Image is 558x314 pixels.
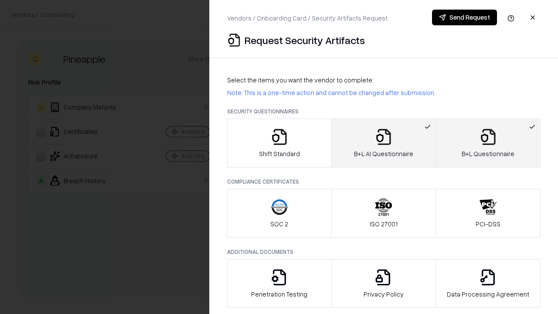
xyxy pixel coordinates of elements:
button: PCI-DSS [436,189,541,238]
button: ISO 27001 [331,189,436,238]
button: Shift Standard [227,119,332,167]
p: PCI-DSS [476,219,500,229]
p: Data Processing Agreement [447,290,529,299]
p: Additional Documents [227,248,541,256]
p: Privacy Policy [364,290,404,299]
p: Request Security Artifacts [245,33,365,47]
button: SOC 2 [227,189,332,238]
p: Shift Standard [259,149,300,158]
p: Penetration Testing [251,290,307,299]
p: Select the items you want the vendor to complete: [227,75,541,85]
button: Penetration Testing [227,259,332,308]
button: Send Request [432,10,497,25]
button: B+L Questionnaire [436,119,541,167]
button: B+L AI Questionnaire [331,119,436,167]
p: Security Questionnaires [227,108,541,115]
p: SOC 2 [270,219,288,229]
p: Compliance Certificates [227,178,541,185]
p: ISO 27001 [370,219,398,229]
p: B+L AI Questionnaire [354,149,413,158]
button: Data Processing Agreement [436,259,541,308]
p: Vendors / Onboarding Card / Security Artifacts Request [227,14,388,23]
p: B+L Questionnaire [462,149,514,158]
p: Note: This is a one-time action and cannot be changed after submission. [227,88,541,97]
button: Privacy Policy [331,259,436,308]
